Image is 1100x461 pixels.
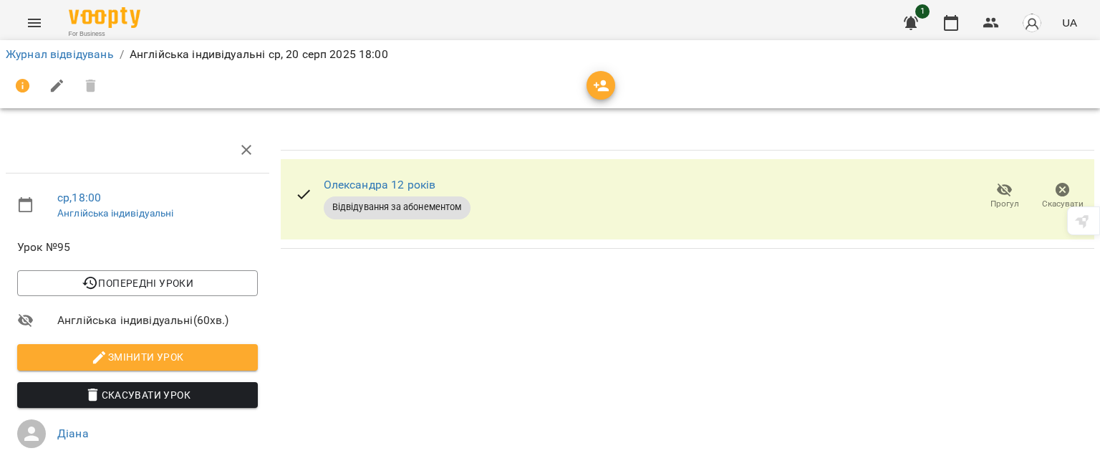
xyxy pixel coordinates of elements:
span: UA [1062,15,1077,30]
a: ср , 18:00 [57,191,101,204]
img: Voopty Logo [69,7,140,28]
p: Англійська індивідуальні ср, 20 серп 2025 18:00 [130,46,388,63]
img: avatar_s.png [1022,13,1042,33]
button: Змінити урок [17,344,258,370]
button: Прогул [975,176,1033,217]
span: Попередні уроки [29,275,246,292]
button: UA [1056,9,1083,36]
a: Діана [57,427,89,440]
span: Скасувати [1042,198,1084,210]
a: Англійська індивідуальні [57,207,174,219]
button: Menu [17,6,52,40]
span: Англійська індивідуальні ( 60 хв. ) [57,312,258,329]
span: Скасувати Урок [29,386,246,404]
a: Олександра 12 років [324,178,436,191]
span: Урок №95 [17,239,258,256]
span: 1 [915,4,930,19]
span: For Business [69,29,140,39]
button: Попередні уроки [17,270,258,296]
li: / [120,46,124,63]
span: Змінити урок [29,348,246,366]
span: Відвідування за абонементом [324,201,471,214]
nav: breadcrumb [6,46,1094,63]
a: Журнал відвідувань [6,47,114,61]
span: Прогул [990,198,1019,210]
button: Скасувати Урок [17,382,258,408]
button: Скасувати [1033,176,1091,217]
